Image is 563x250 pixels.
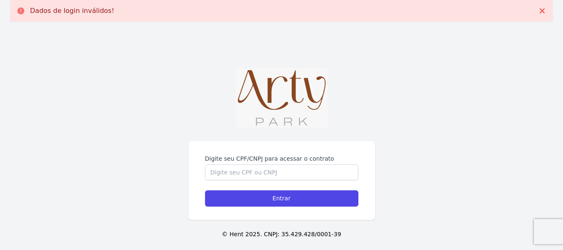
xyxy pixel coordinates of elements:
[205,164,358,180] input: Digite seu CPF ou CNPJ
[205,154,358,163] label: Digite seu CPF/CNPJ para acessar o contrato
[13,230,550,239] p: © Hent 2025. CNPJ: 35.429.428/0001-39
[30,7,114,15] p: Dados de login inválidos!
[205,190,358,207] input: Entrar
[236,68,328,128] img: WhatsApp%20Image%202023-11-29%20at%2014.56.31.jpeg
